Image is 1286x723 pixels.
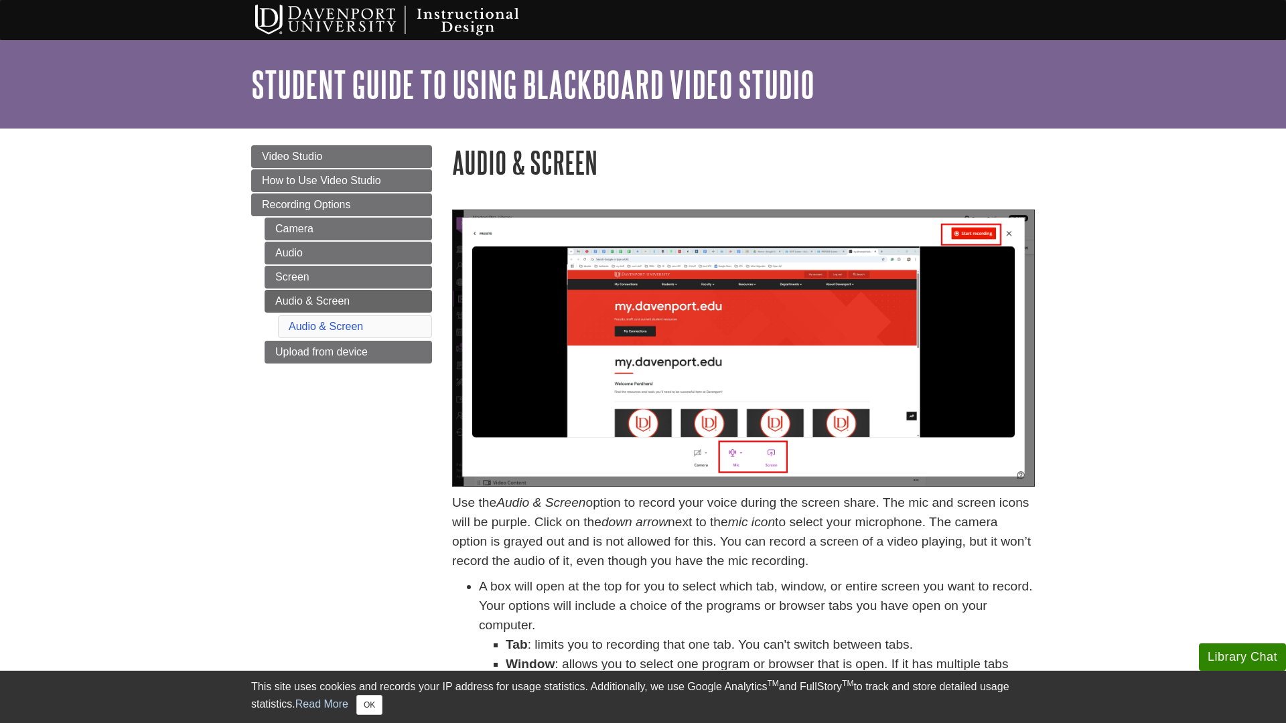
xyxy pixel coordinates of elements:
button: Library Chat [1199,643,1286,671]
em: mic icon [728,515,775,529]
a: How to Use Video Studio [251,169,432,192]
span: How to Use Video Studio [262,175,381,186]
a: Audio & Screen [289,321,363,332]
a: Screen [265,266,432,289]
span: Video Studio [262,151,322,162]
a: Upload from device [265,341,432,364]
li: : limits you to recording that one tab. You can't switch between tabs. [506,635,1035,655]
em: Audio & Screen [496,495,585,509]
img: audio and screen [452,210,1035,487]
p: Use the option to record your voice during the screen share. The mic and screen icons will be pur... [452,493,1035,570]
h1: Audio & Screen [452,145,1035,179]
a: Audio & Screen [265,290,432,313]
a: Camera [265,218,432,240]
sup: TM [842,679,853,688]
em: down arrow [601,515,668,529]
strong: Window [506,657,555,671]
a: Video Studio [251,145,432,168]
sup: TM [767,679,778,688]
img: Davenport University Instructional Design [244,3,566,37]
div: This site uses cookies and records your IP address for usage statistics. Additionally, we use Goo... [251,679,1035,715]
a: Audio [265,242,432,264]
a: Student Guide to Using Blackboard Video Studio [251,64,814,105]
a: Recording Options [251,193,432,216]
span: Recording Options [262,199,351,210]
strong: Tab [506,637,528,651]
li: : allows you to select one program or browser that is open. If it has multiple tabs (like a brows... [506,655,1035,694]
button: Close [356,695,382,715]
a: Read More [295,698,348,710]
div: Guide Page Menu [251,145,432,364]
